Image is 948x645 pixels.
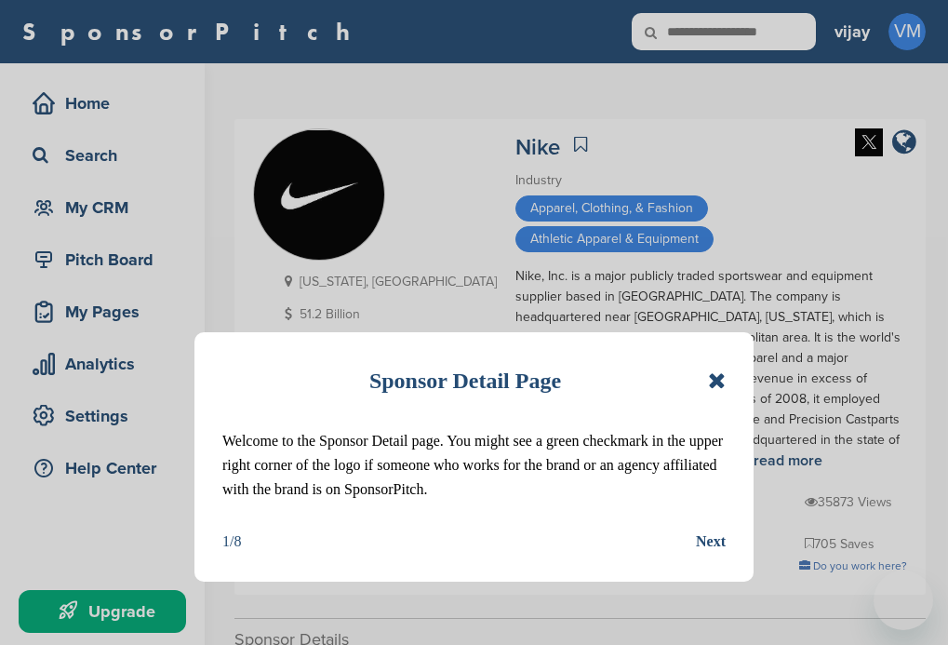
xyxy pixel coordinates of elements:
button: Next [696,530,726,554]
p: Welcome to the Sponsor Detail page. You might see a green checkmark in the upper right corner of ... [222,429,726,502]
iframe: Button to launch messaging window [874,571,933,630]
div: 1/8 [222,530,241,554]
h1: Sponsor Detail Page [369,360,561,401]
